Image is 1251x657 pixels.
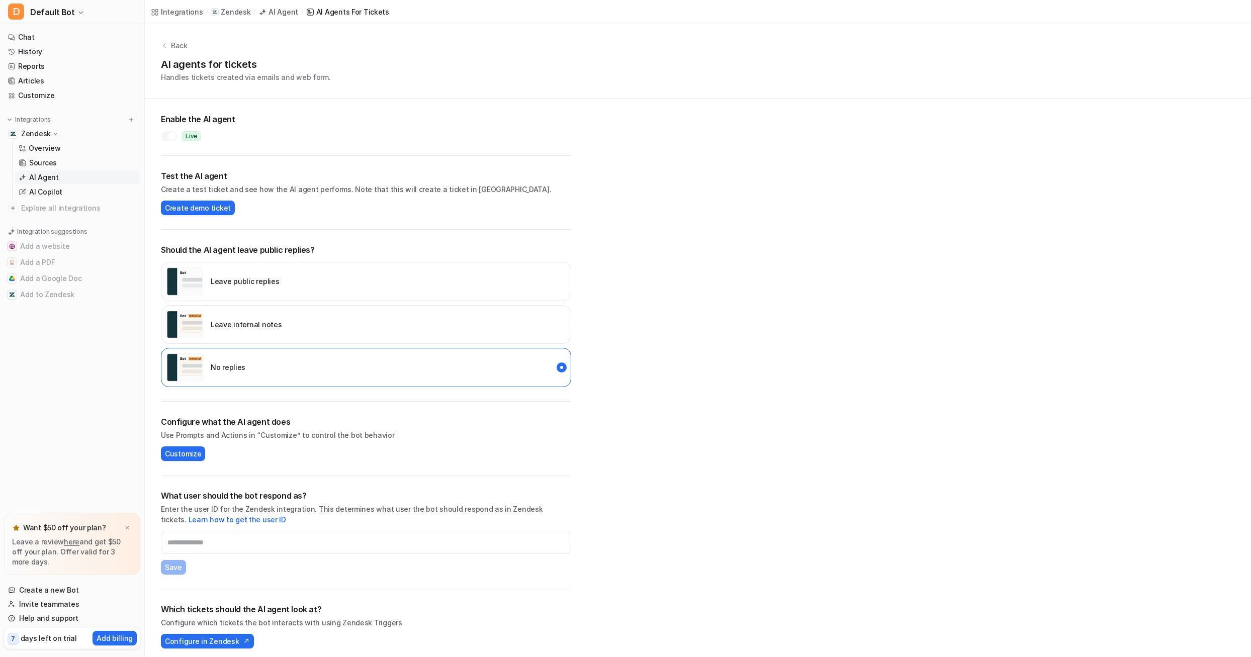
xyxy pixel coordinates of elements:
[8,4,24,20] span: D
[316,7,389,17] div: AI Agents for tickets
[4,287,140,303] button: Add to ZendeskAdd to Zendesk
[165,562,182,573] span: Save
[161,446,205,461] button: Customize
[10,131,16,137] img: Zendesk
[253,8,255,17] span: /
[166,267,203,296] img: user
[4,583,140,597] a: Create a new Bot
[15,170,140,184] a: AI Agent
[4,611,140,625] a: Help and support
[161,244,571,256] p: Should the AI agent leave public replies?
[221,7,250,17] p: Zendesk
[9,275,15,281] img: Add a Google Doc
[21,633,77,643] p: days left on trial
[97,633,133,643] p: Add billing
[4,270,140,287] button: Add a Google DocAdd a Google Doc
[258,7,298,17] a: AI Agent
[211,7,250,17] a: Zendesk
[189,515,286,524] a: Learn how to get the user ID
[182,131,201,141] span: Live
[301,8,303,17] span: /
[8,203,18,213] img: explore all integrations
[29,158,57,168] p: Sources
[151,7,203,17] a: Integrations
[161,184,571,195] p: Create a test ticket and see how the AI agent performs. Note that this will create a ticket in [G...
[15,116,51,124] p: Integrations
[4,254,140,270] button: Add a PDFAdd a PDF
[4,30,140,44] a: Chat
[206,8,208,17] span: /
[161,72,331,82] p: Handles tickets created via emails and web form.
[4,238,140,254] button: Add a websiteAdd a website
[161,113,571,125] h2: Enable the AI agent
[211,276,279,287] p: Leave public replies
[161,603,571,615] h2: Which tickets should the AI agent look at?
[29,187,62,197] p: AI Copilot
[12,524,20,532] img: star
[166,353,203,382] img: user
[306,7,389,17] a: AI Agents for tickets
[161,262,571,301] div: external_reply
[161,504,571,525] p: Enter the user ID for the Zendesk integration. This determines what user the bot should respond a...
[12,537,132,567] p: Leave a review and get $50 off your plan. Offer valid for 3 more days.
[21,200,136,216] span: Explore all integrations
[9,292,15,298] img: Add to Zendesk
[165,448,201,459] span: Customize
[93,631,137,645] button: Add billing
[21,129,51,139] p: Zendesk
[4,45,140,59] a: History
[161,348,571,387] div: disabled
[29,172,59,182] p: AI Agent
[165,636,239,646] span: Configure in Zendesk
[171,40,188,51] p: Back
[161,416,571,428] h2: Configure what the AI agent does
[64,537,79,546] a: here
[9,243,15,249] img: Add a website
[29,143,61,153] p: Overview
[17,227,87,236] p: Integration suggestions
[4,88,140,103] a: Customize
[6,116,13,123] img: expand menu
[15,141,140,155] a: Overview
[124,525,130,531] img: x
[11,634,15,643] p: 7
[4,115,54,125] button: Integrations
[161,305,571,344] div: internal_reply
[30,5,75,19] span: Default Bot
[161,170,571,182] h2: Test the AI agent
[269,7,298,17] div: AI Agent
[161,201,235,215] button: Create demo ticket
[161,430,571,440] p: Use Prompts and Actions in “Customize” to control the bot behavior
[9,259,15,265] img: Add a PDF
[161,7,203,17] div: Integrations
[211,319,282,330] p: Leave internal notes
[15,185,140,199] a: AI Copilot
[23,523,106,533] p: Want $50 off your plan?
[161,617,571,628] p: Configure which tickets the bot interacts with using Zendesk Triggers
[161,57,331,72] h1: AI agents for tickets
[128,116,135,123] img: menu_add.svg
[161,560,186,575] button: Save
[211,362,245,372] p: No replies
[166,311,203,339] img: user
[165,203,231,213] span: Create demo ticket
[4,74,140,88] a: Articles
[4,597,140,611] a: Invite teammates
[4,59,140,73] a: Reports
[4,201,140,215] a: Explore all integrations
[161,490,571,502] h2: What user should the bot respond as?
[161,634,254,648] button: Configure in Zendesk
[15,156,140,170] a: Sources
